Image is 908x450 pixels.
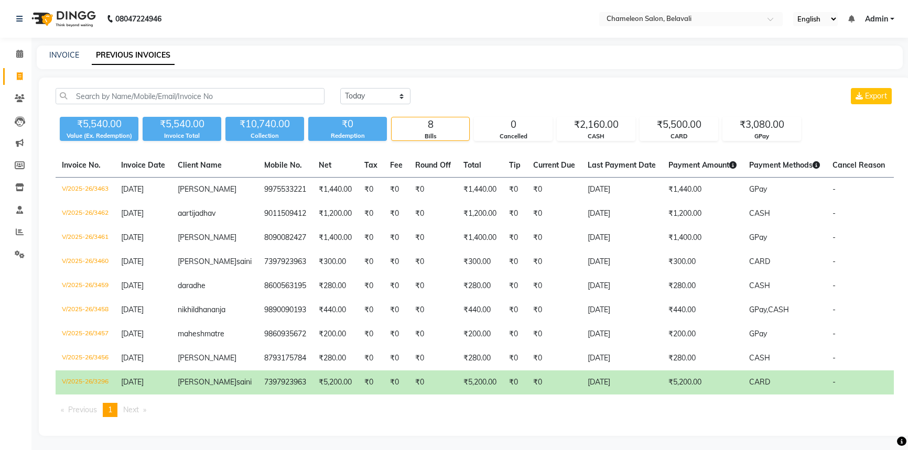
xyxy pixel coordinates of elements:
div: GPay [723,132,801,141]
td: ₹0 [503,322,527,346]
span: saini [236,257,252,266]
td: ₹0 [358,226,384,250]
span: - [833,281,836,290]
td: ₹0 [384,298,409,322]
span: [PERSON_NAME] [178,353,236,363]
span: Next [123,405,139,414]
span: CASH [768,305,789,314]
span: Payment Amount [668,160,737,170]
td: ₹0 [527,346,581,370]
td: [DATE] [581,370,662,394]
td: ₹0 [503,274,527,298]
td: ₹0 [409,250,457,274]
span: Cancel Reason [833,160,885,170]
td: 7397923963 [258,370,312,394]
td: ₹440.00 [457,298,503,322]
td: V/2025-26/3460 [56,250,115,274]
span: GPay [749,233,767,242]
div: ₹5,540.00 [143,117,221,131]
div: Value (Ex. Redemption) [60,131,138,140]
span: - [833,208,836,218]
td: ₹440.00 [312,298,358,322]
td: ₹200.00 [457,322,503,346]
td: ₹0 [384,226,409,250]
td: ₹280.00 [457,346,503,370]
div: ₹10,740.00 [225,117,304,131]
span: [DATE] [121,329,144,338]
td: ₹0 [527,202,581,226]
td: [DATE] [581,298,662,322]
b: 08047224946 [115,4,161,34]
span: Client Name [178,160,222,170]
span: Round Off [415,160,451,170]
div: ₹5,500.00 [640,117,718,132]
td: ₹1,200.00 [457,202,503,226]
span: Fee [390,160,403,170]
td: ₹0 [503,202,527,226]
td: ₹5,200.00 [662,370,743,394]
span: [PERSON_NAME] [178,233,236,242]
span: Previous [68,405,97,414]
td: [DATE] [581,250,662,274]
span: - [833,329,836,338]
span: 1 [108,405,112,414]
span: [DATE] [121,281,144,290]
span: [DATE] [121,208,144,218]
td: [DATE] [581,346,662,370]
span: nikhil [178,305,194,314]
span: Last Payment Date [588,160,656,170]
td: ₹1,400.00 [457,226,503,250]
td: ₹0 [409,370,457,394]
div: ₹3,080.00 [723,117,801,132]
td: 7397923963 [258,250,312,274]
td: ₹0 [409,346,457,370]
div: CASH [557,132,635,141]
td: 8793175784 [258,346,312,370]
td: ₹1,440.00 [312,178,358,202]
td: ₹0 [384,202,409,226]
td: V/2025-26/3457 [56,322,115,346]
div: Collection [225,131,304,140]
span: dhananja [194,305,225,314]
td: ₹0 [384,250,409,274]
td: [DATE] [581,226,662,250]
span: Tip [509,160,521,170]
span: aarti [178,208,193,218]
span: CARD [749,377,770,387]
td: ₹1,400.00 [312,226,358,250]
td: ₹0 [409,226,457,250]
td: ₹0 [384,322,409,346]
td: ₹0 [503,298,527,322]
td: ₹0 [409,322,457,346]
td: ₹0 [503,250,527,274]
td: ₹0 [527,250,581,274]
td: V/2025-26/3461 [56,226,115,250]
td: 9860935672 [258,322,312,346]
div: 0 [474,117,552,132]
td: V/2025-26/3459 [56,274,115,298]
span: Current Due [533,160,575,170]
td: ₹300.00 [457,250,503,274]
td: ₹200.00 [312,322,358,346]
span: CASH [749,281,770,290]
span: Admin [865,14,888,25]
td: ₹0 [503,178,527,202]
span: GPay, [749,305,768,314]
td: 9011509412 [258,202,312,226]
td: ₹280.00 [312,346,358,370]
td: ₹5,200.00 [457,370,503,394]
td: ₹1,440.00 [662,178,743,202]
div: ₹2,160.00 [557,117,635,132]
td: ₹0 [358,274,384,298]
img: logo [27,4,99,34]
td: V/2025-26/3296 [56,370,115,394]
td: ₹280.00 [312,274,358,298]
td: ₹0 [358,178,384,202]
span: - [833,305,836,314]
td: 9975533221 [258,178,312,202]
div: ₹0 [308,117,387,131]
td: ₹0 [409,274,457,298]
td: [DATE] [581,178,662,202]
td: ₹0 [527,298,581,322]
span: Invoice Date [121,160,165,170]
